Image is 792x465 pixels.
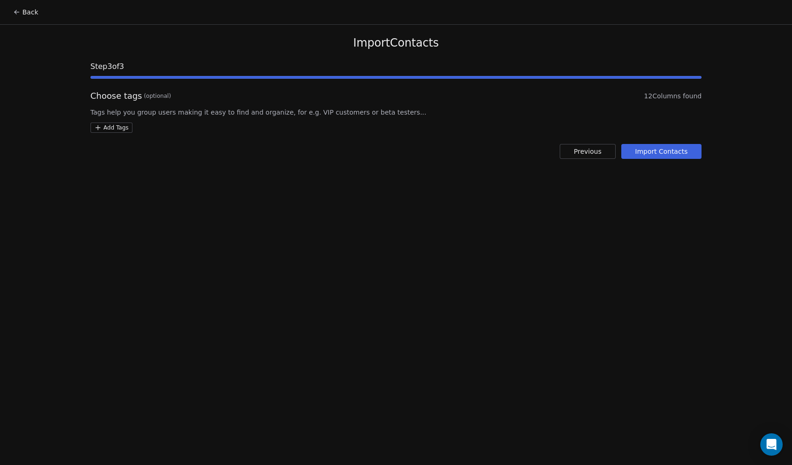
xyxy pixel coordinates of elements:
[90,108,702,117] span: Tags help you group users making it easy to find and organize, for e.g. VIP customers or beta tes...
[621,144,702,159] button: Import Contacts
[760,433,783,456] div: Open Intercom Messenger
[7,4,44,21] button: Back
[90,61,702,72] span: Step 3 of 3
[353,36,438,50] span: Import Contacts
[144,92,171,100] span: (optional)
[644,91,702,101] span: 12 Columns found
[90,90,142,102] span: Choose tags
[90,123,132,133] button: Add Tags
[560,144,615,159] button: Previous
